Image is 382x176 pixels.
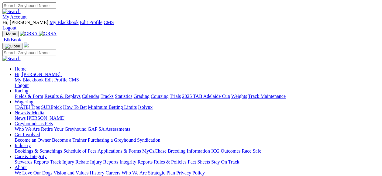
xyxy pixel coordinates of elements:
span: Hi, [PERSON_NAME] [15,72,60,77]
a: CMS [104,20,114,25]
div: Greyhounds as Pets [15,126,380,132]
a: Bookings & Scratchings [15,148,62,154]
img: GRSA [20,31,38,36]
a: Strategic Plan [148,170,175,175]
a: Who We Are [15,126,40,132]
a: Rules & Policies [154,159,187,164]
div: Racing [15,94,380,99]
div: Industry [15,148,380,154]
a: Who We Are [122,170,147,175]
img: Search [2,9,21,14]
a: Coursing [151,94,169,99]
a: About [15,165,27,170]
span: Menu [6,32,16,36]
a: Become a Trainer [52,137,87,143]
div: My Account [2,20,380,31]
a: Stewards Reports [15,159,49,164]
button: Toggle navigation [2,31,19,37]
a: Syndication [137,137,160,143]
a: Vision and Values [53,170,88,175]
a: Grading [134,94,150,99]
a: Isolynx [138,105,153,110]
a: Care & Integrity [15,154,47,159]
img: logo-grsa-white.png [24,43,29,47]
a: Race Safe [242,148,261,154]
a: News & Media [15,110,44,115]
a: Track Injury Rebate [50,159,89,164]
a: Logout [15,83,29,88]
a: [DATE] Tips [15,105,40,110]
a: Integrity Reports [119,159,153,164]
a: My Blackbook [15,77,44,82]
span: Hi, [PERSON_NAME] [2,20,48,25]
a: Hi, [PERSON_NAME] [15,72,62,77]
a: Wagering [15,99,33,104]
a: ICG Outcomes [211,148,240,154]
a: MyOzChase [142,148,167,154]
a: Careers [105,170,120,175]
a: Fields & Form [15,94,43,99]
a: Racing [15,88,28,93]
a: Edit Profile [80,20,102,25]
a: Tracks [101,94,114,99]
a: Become an Owner [15,137,51,143]
a: Retire Your Greyhound [41,126,87,132]
a: Statistics [115,94,132,99]
div: Care & Integrity [15,159,380,165]
a: BlkBook [2,37,21,42]
a: Applications & Forms [98,148,141,154]
a: We Love Our Dogs [15,170,52,175]
div: Wagering [15,105,380,110]
a: [PERSON_NAME] [27,116,65,121]
a: Home [15,66,26,71]
a: SUREpick [41,105,62,110]
a: Minimum Betting Limits [88,105,137,110]
div: Hi, [PERSON_NAME] [15,77,380,88]
a: How To Bet [63,105,87,110]
a: GAP SA Assessments [88,126,130,132]
input: Search [2,50,56,56]
div: News & Media [15,116,380,121]
a: My Account [2,14,27,19]
a: Weights [231,94,247,99]
img: Search [2,56,21,61]
a: Calendar [82,94,99,99]
button: Toggle navigation [2,43,22,50]
a: History [90,170,104,175]
a: Edit Profile [45,77,67,82]
a: Trials [170,94,181,99]
a: 2025 TAB Adelaide Cup [182,94,230,99]
a: News [15,116,26,121]
a: Injury Reports [90,159,118,164]
div: About [15,170,380,176]
a: Get Involved [15,132,40,137]
img: Close [5,44,20,49]
a: Results & Replays [44,94,81,99]
a: Breeding Information [168,148,210,154]
a: Privacy Policy [176,170,205,175]
img: GRSA [39,31,57,36]
a: Track Maintenance [248,94,286,99]
a: Industry [15,143,31,148]
a: Stay On Track [211,159,239,164]
span: BlkBook [4,37,21,42]
input: Search [2,2,56,9]
a: Purchasing a Greyhound [88,137,136,143]
a: Fact Sheets [188,159,210,164]
a: Schedule of Fees [63,148,96,154]
div: Get Involved [15,137,380,143]
a: CMS [69,77,79,82]
a: Logout [2,25,16,30]
a: Greyhounds as Pets [15,121,53,126]
a: My Blackbook [50,20,79,25]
